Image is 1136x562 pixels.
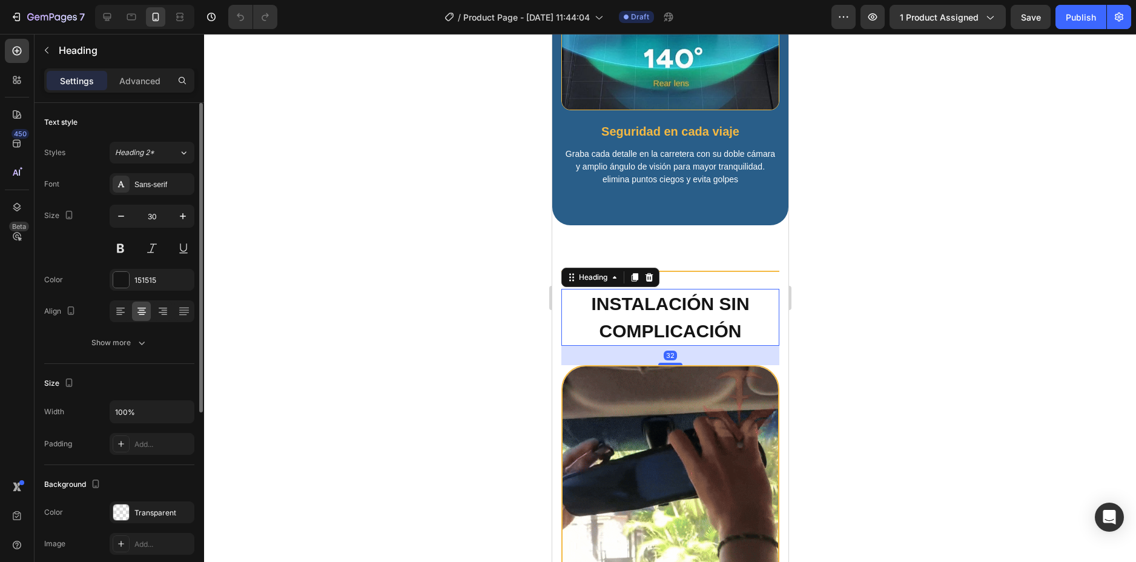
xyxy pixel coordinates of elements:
div: 151515 [134,275,191,286]
div: Open Intercom Messenger [1095,503,1124,532]
input: Auto [110,401,194,423]
span: Save [1021,12,1041,22]
div: Font [44,179,59,190]
div: Beta [9,222,29,231]
div: Add... [134,439,191,450]
span: Product Page - [DATE] 11:44:04 [463,11,590,24]
p: Heading [59,43,190,58]
div: 450 [12,129,29,139]
div: Publish [1066,11,1096,24]
div: Undo/Redo [228,5,277,29]
div: Size [44,208,76,224]
span: / [458,11,461,24]
span: Heading 2* [115,147,154,158]
button: Save [1011,5,1051,29]
div: Padding [44,438,72,449]
div: Image [44,538,65,549]
p: Advanced [119,74,160,87]
div: Size [44,375,76,392]
div: Align [44,303,78,320]
span: Draft [631,12,649,22]
button: Publish [1055,5,1106,29]
div: Color [44,274,63,285]
iframe: Design area [552,34,788,562]
div: Sans-serif [134,179,191,190]
div: Add... [134,539,191,550]
button: Show more [44,332,194,354]
button: 7 [5,5,90,29]
button: 1 product assigned [890,5,1006,29]
div: Show more [91,337,148,349]
div: Transparent [134,507,191,518]
div: Color [44,507,63,518]
button: Heading 2* [110,142,194,164]
p: Settings [60,74,94,87]
div: Styles [44,147,65,158]
div: Width [44,406,64,417]
p: 7 [79,10,85,24]
div: Text style [44,117,78,128]
div: Background [44,477,103,493]
span: 1 product assigned [900,11,979,24]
